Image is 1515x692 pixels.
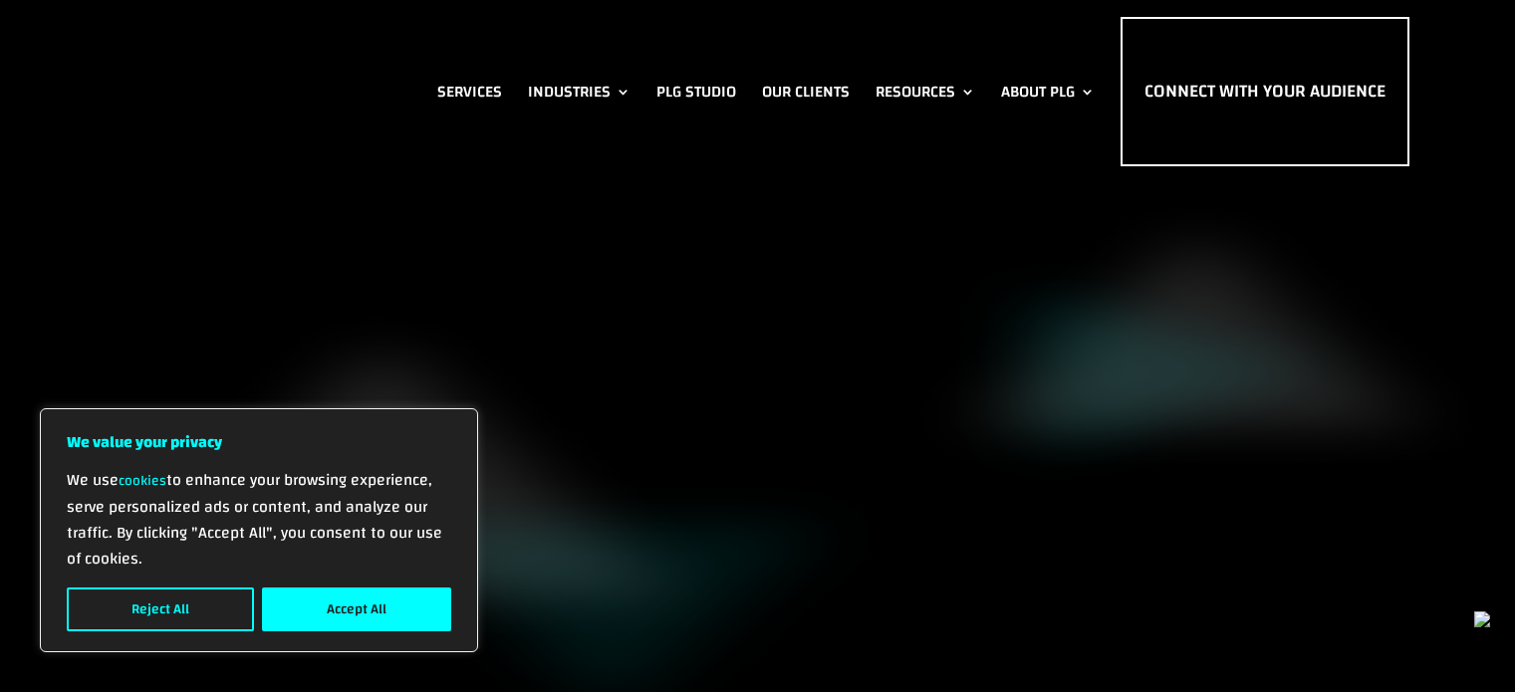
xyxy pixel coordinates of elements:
[119,468,166,494] a: cookies
[67,467,451,572] p: We use to enhance your browsing experience, serve personalized ads or content, and analyze our tr...
[1121,17,1409,166] a: Connect with Your Audience
[40,408,478,652] div: We value your privacy
[1001,17,1095,166] a: About PLG
[67,429,451,455] p: We value your privacy
[437,17,502,166] a: Services
[762,17,850,166] a: Our Clients
[876,17,975,166] a: Resources
[1415,596,1515,692] div: Widżet czatu
[656,17,736,166] a: PLG Studio
[262,587,451,631] button: Accept All
[528,17,631,166] a: Industries
[67,587,254,631] button: Reject All
[1415,596,1515,692] iframe: Chat Widget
